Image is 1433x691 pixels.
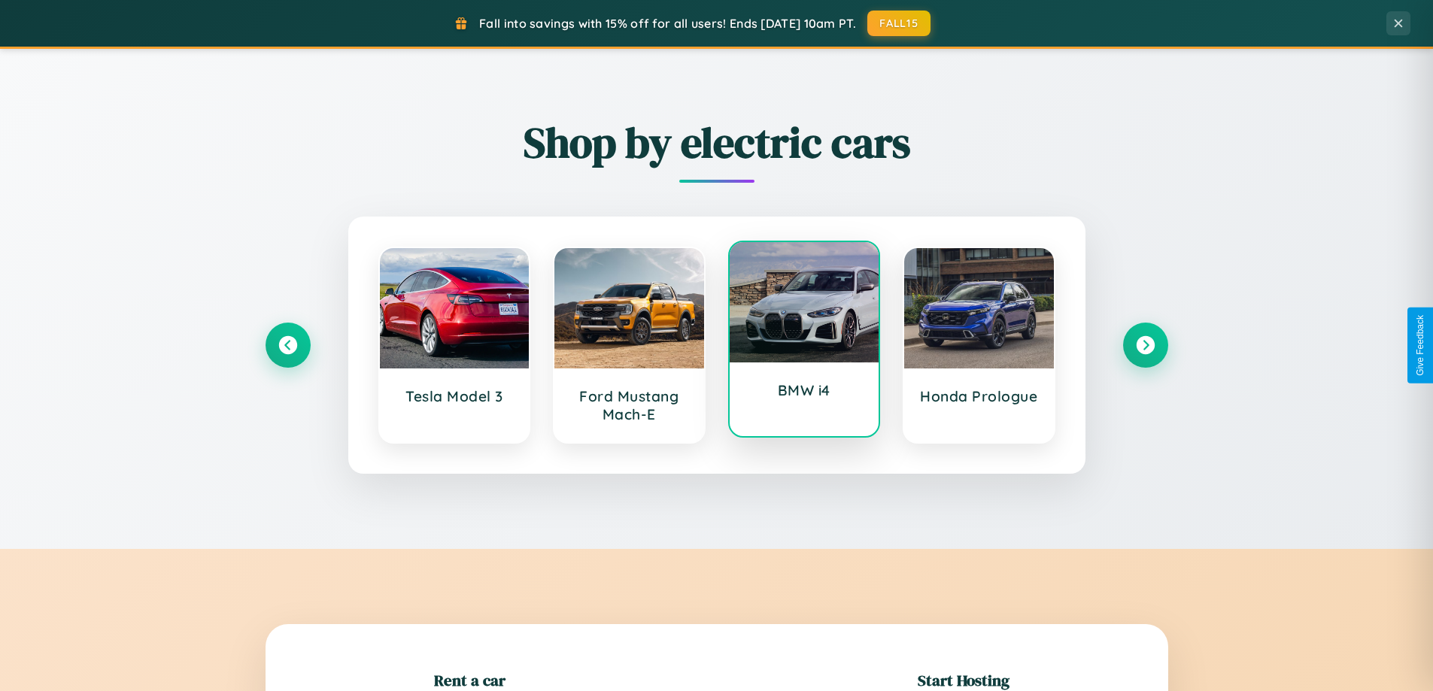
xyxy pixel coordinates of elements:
div: Give Feedback [1415,315,1425,376]
h3: Tesla Model 3 [395,387,515,405]
h2: Shop by electric cars [266,114,1168,171]
button: FALL15 [867,11,931,36]
h3: BMW i4 [745,381,864,399]
h3: Honda Prologue [919,387,1039,405]
span: Fall into savings with 15% off for all users! Ends [DATE] 10am PT. [479,16,856,31]
h3: Ford Mustang Mach-E [569,387,689,423]
h2: Rent a car [434,669,505,691]
h2: Start Hosting [918,669,1009,691]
